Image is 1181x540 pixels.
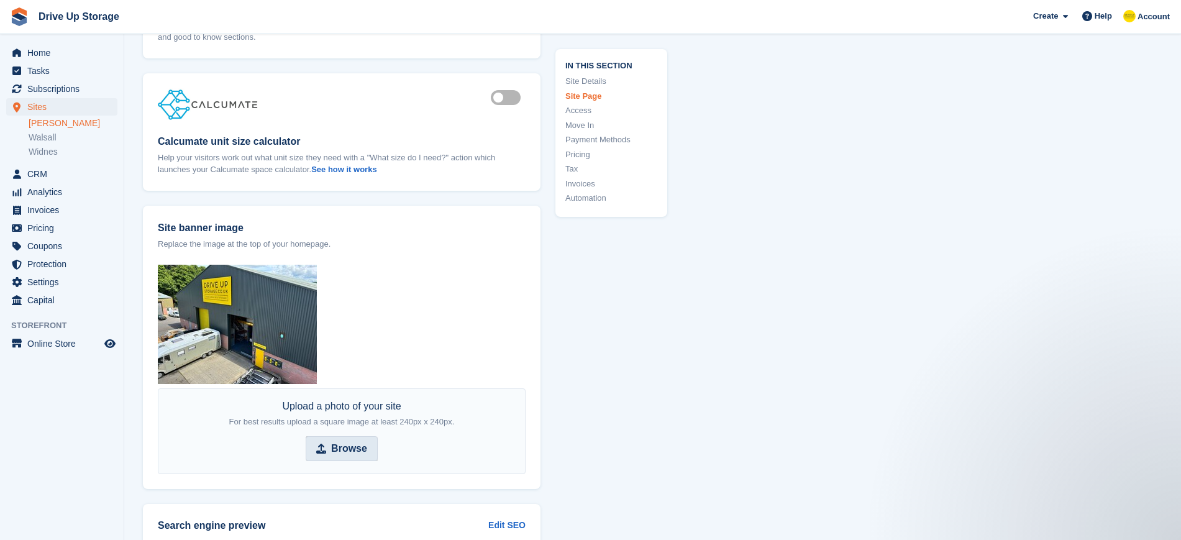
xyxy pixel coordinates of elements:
a: menu [6,291,117,309]
span: Settings [27,273,102,291]
a: menu [6,44,117,62]
span: CRM [27,165,102,183]
a: menu [6,80,117,98]
a: Pricing [565,148,657,160]
span: Create [1033,10,1058,22]
a: Widnes [29,146,117,158]
span: Protection [27,255,102,273]
span: Subscriptions [27,80,102,98]
h2: Search engine preview [158,520,488,531]
span: Capital [27,291,102,309]
a: Access [565,104,657,117]
a: menu [6,237,117,255]
img: Crispin Vitoria [1123,10,1136,22]
span: Online Store [27,335,102,352]
div: Upload a photo of your site [229,399,455,429]
a: menu [6,255,117,273]
input: Browse [306,436,378,461]
label: Site banner image [158,221,526,236]
label: Calcumate unit size calculator [158,134,526,149]
a: [PERSON_NAME] [29,117,117,129]
a: Edit SEO [488,519,526,532]
a: menu [6,201,117,219]
a: Automation [565,192,657,204]
a: menu [6,219,117,237]
label: Is active [491,97,526,99]
a: menu [6,183,117,201]
span: For best results upload a square image at least 240px x 240px. [229,417,455,426]
span: Tasks [27,62,102,80]
p: Help your visitors work out what unit size they need with a "What size do I need?" action which l... [158,152,526,176]
span: Coupons [27,237,102,255]
img: calcumate_logo-68c4a8085deca898b53b220a1c7e8a9816cf402ee1955ba1cf094f9c8ec4eff4.jpg [158,88,258,120]
a: Move In [565,119,657,131]
a: menu [6,273,117,291]
a: Site Page [565,89,657,102]
a: menu [6,335,117,352]
p: Replace the image at the top of your homepage. [158,238,526,250]
img: stora-icon-8386f47178a22dfd0bd8f6a31ec36ba5ce8667c1dd55bd0f319d3a0aa187defe.svg [10,7,29,26]
img: Sign%202.jpg [158,265,317,384]
a: See how it works [311,165,376,174]
a: Payment Methods [565,134,657,146]
a: Site Details [565,75,657,88]
a: Preview store [103,336,117,351]
span: In this section [565,58,657,70]
span: Help [1095,10,1112,22]
span: Invoices [27,201,102,219]
span: Storefront [11,319,124,332]
a: Walsall [29,132,117,144]
a: menu [6,165,117,183]
a: menu [6,98,117,116]
span: Home [27,44,102,62]
a: Drive Up Storage [34,6,124,27]
a: menu [6,62,117,80]
strong: Browse [331,441,367,456]
span: Analytics [27,183,102,201]
span: Pricing [27,219,102,237]
a: Tax [565,163,657,175]
span: Account [1138,11,1170,23]
span: Sites [27,98,102,116]
a: Invoices [565,177,657,190]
